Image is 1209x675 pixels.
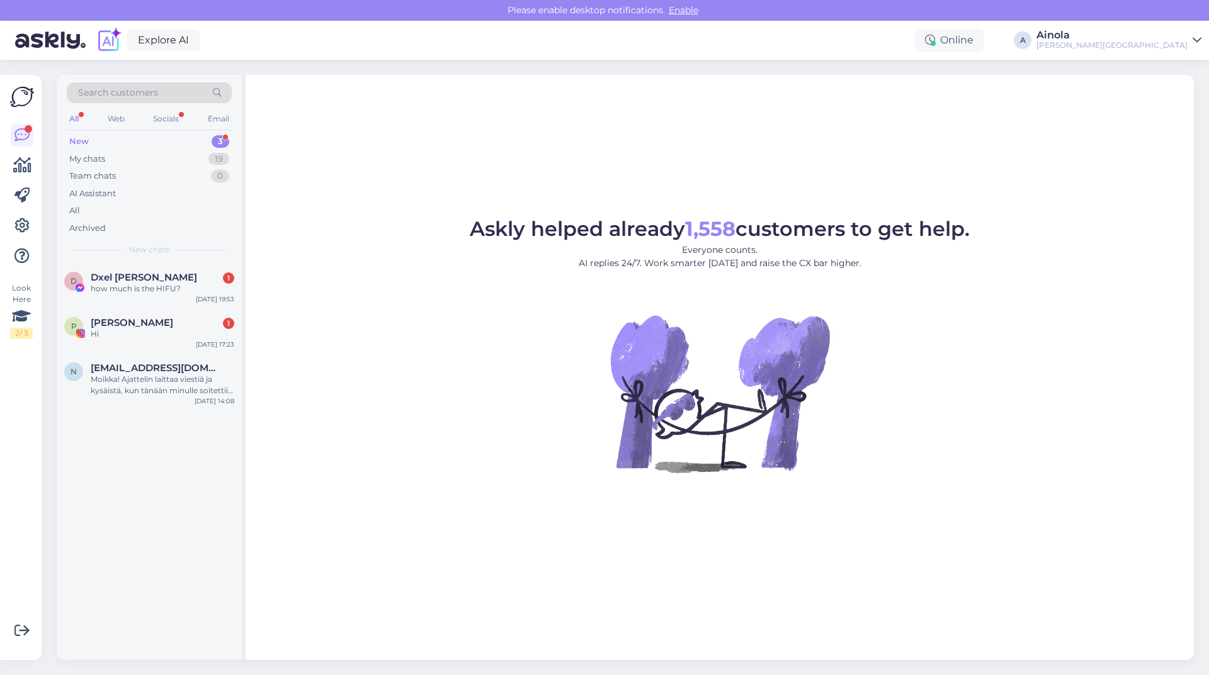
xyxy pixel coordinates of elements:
[91,283,234,294] div: how much is the HIFU?
[195,396,234,406] div: [DATE] 14:08
[470,216,970,241] span: Askly helped already customers to get help.
[71,276,77,286] span: D
[69,135,89,148] div: New
[129,244,169,255] span: New chats
[105,111,127,127] div: Web
[71,367,77,376] span: n
[69,222,106,235] div: Archived
[67,111,81,127] div: All
[1014,31,1031,49] div: A
[91,317,173,328] span: Pooja Das
[69,204,80,217] div: All
[915,29,984,52] div: Online
[223,272,234,284] div: 1
[96,27,122,53] img: explore-ai
[10,85,34,109] img: Askly Logo
[69,170,116,182] div: Team chats
[127,30,200,51] a: Explore AI
[150,111,181,127] div: Socials
[212,135,229,148] div: 3
[78,86,158,99] span: Search customers
[1036,30,1201,50] a: Ainola[PERSON_NAME][GEOGRAPHIC_DATA]
[665,4,702,16] span: Enable
[606,280,833,506] img: No Chat active
[1036,40,1188,50] div: [PERSON_NAME][GEOGRAPHIC_DATA]
[685,216,735,241] b: 1,558
[1036,30,1188,40] div: Ainola
[69,187,116,200] div: AI Assistant
[196,340,234,349] div: [DATE] 17:23
[211,170,229,182] div: 0
[196,294,234,304] div: [DATE] 19:53
[205,111,232,127] div: Email
[10,328,33,339] div: 2 / 3
[208,153,229,165] div: 19
[91,362,222,374] span: nelli.harjula@hotmail.com
[470,243,970,270] p: Everyone counts. AI replies 24/7. Work smarter [DATE] and raise the CX bar higher.
[91,272,197,283] span: Dxel Tiamzon-Ibarra
[10,282,33,339] div: Look Here
[91,328,234,340] div: Hi
[69,153,105,165] div: My chats
[71,321,77,331] span: P
[91,374,234,396] div: Moikka! Ajattelin laittaa viestiä ja kysäistä, kun tänään minulle soitettiin numerosta [PHONE_NUM...
[223,318,234,329] div: 1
